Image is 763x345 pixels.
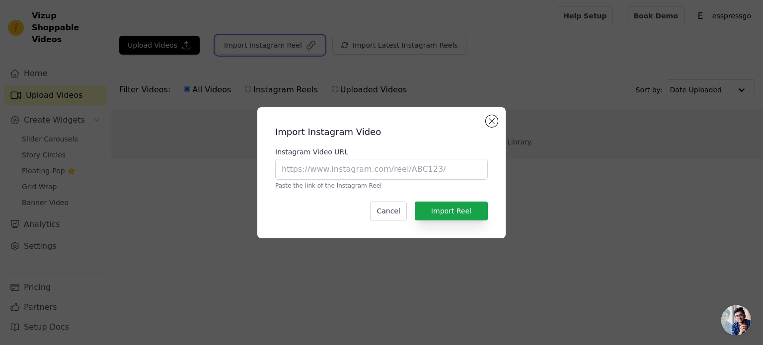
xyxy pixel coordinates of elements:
[275,182,488,190] p: Paste the link of the Instagram Reel
[721,305,751,335] a: Open chat
[275,159,488,180] input: https://www.instagram.com/reel/ABC123/
[275,125,488,139] h2: Import Instagram Video
[275,147,488,157] label: Instagram Video URL
[486,115,498,127] button: Close modal
[415,202,488,220] button: Import Reel
[370,202,406,220] button: Cancel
